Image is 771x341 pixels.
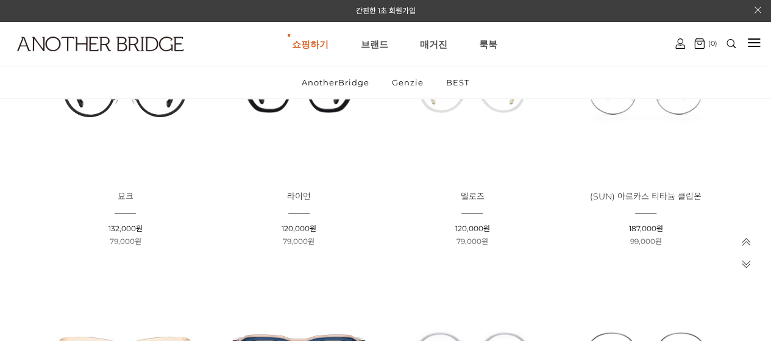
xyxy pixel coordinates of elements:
a: 멜로즈 [460,192,484,201]
a: BEST [436,66,480,98]
a: (SUN) 아르카스 티타늄 클립온 [590,192,702,201]
span: 요크 [118,191,133,202]
span: 132,000원 [108,224,143,233]
span: 라이먼 [287,191,311,202]
img: cart [694,38,705,49]
span: 79,000원 [110,237,141,246]
a: 간편한 1초 회원가입 [356,6,416,15]
a: Genzie [382,66,434,98]
span: 79,000원 [283,237,314,246]
span: 멜로즈 [460,191,484,202]
a: 매거진 [420,22,447,66]
span: (0) [705,39,717,48]
img: logo [17,37,183,51]
span: 187,000원 [628,224,663,233]
a: 룩북 [479,22,497,66]
span: 79,000원 [457,237,488,246]
a: 요크 [118,192,133,201]
a: AnotherBridge [291,66,380,98]
img: search [727,39,736,48]
span: (SUN) 아르카스 티타늄 클립온 [590,191,702,202]
img: cart [675,38,685,49]
a: 쇼핑하기 [292,22,329,66]
a: logo [6,37,122,81]
span: 120,000원 [455,224,489,233]
a: 브랜드 [361,22,388,66]
a: (0) [694,38,717,49]
span: 120,000원 [282,224,316,233]
span: 99,000원 [630,237,661,246]
a: 라이먼 [287,192,311,201]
